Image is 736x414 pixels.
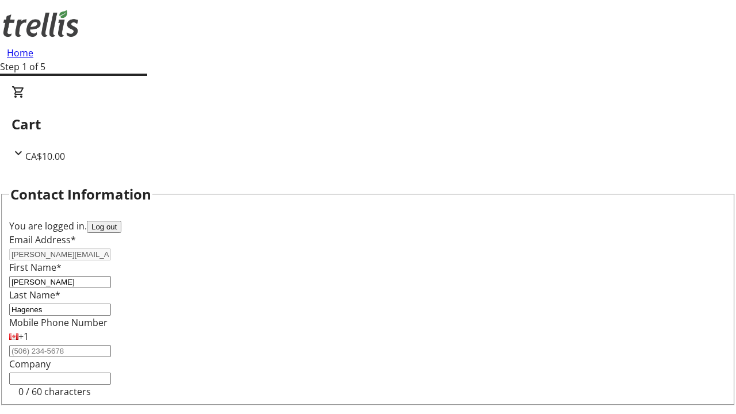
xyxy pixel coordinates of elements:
label: Mobile Phone Number [9,316,108,329]
button: Log out [87,221,121,233]
div: CartCA$10.00 [11,85,724,163]
input: (506) 234-5678 [9,345,111,357]
h2: Contact Information [10,184,151,205]
label: First Name* [9,261,62,274]
tr-character-limit: 0 / 60 characters [18,385,91,398]
label: Last Name* [9,289,60,301]
span: CA$10.00 [25,150,65,163]
label: Company [9,358,51,370]
label: Email Address* [9,233,76,246]
h2: Cart [11,114,724,135]
div: You are logged in. [9,219,727,233]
